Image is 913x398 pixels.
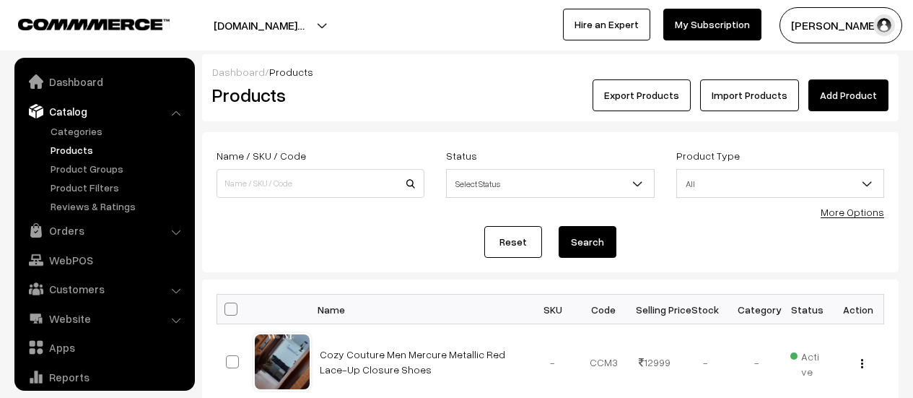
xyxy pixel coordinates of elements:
img: user [873,14,895,36]
a: Website [18,306,190,332]
label: Product Type [676,148,740,163]
a: WebPOS [18,247,190,273]
a: My Subscription [663,9,761,40]
span: All [676,169,884,198]
a: Reports [18,364,190,390]
a: COMMMERCE [18,14,144,32]
span: Select Status [447,171,653,196]
a: More Options [821,206,884,218]
th: Code [578,295,629,324]
a: Hire an Expert [563,9,650,40]
label: Status [446,148,477,163]
a: Dashboard [18,69,190,95]
label: Name / SKU / Code [217,148,306,163]
a: Apps [18,334,190,360]
th: Selling Price [629,295,681,324]
span: Select Status [446,169,654,198]
a: Dashboard [212,66,265,78]
a: Reset [484,226,542,258]
a: Orders [18,217,190,243]
a: Categories [47,124,190,139]
button: Search [559,226,616,258]
img: COMMMERCE [18,19,170,30]
th: Stock [680,295,731,324]
button: Export Products [593,79,691,111]
a: Product Filters [47,180,190,195]
input: Name / SKU / Code [217,169,424,198]
button: [DOMAIN_NAME]… [163,7,355,43]
div: / [212,64,888,79]
th: Action [833,295,884,324]
a: Product Groups [47,161,190,176]
span: Products [269,66,313,78]
a: Catalog [18,98,190,124]
th: SKU [528,295,579,324]
th: Category [731,295,782,324]
a: Add Product [808,79,888,111]
a: Cozy Couture Men Mercure Metallic Red Lace-Up Closure Shoes [320,348,505,376]
button: [PERSON_NAME] [779,7,902,43]
h2: Products [212,84,423,106]
a: Products [47,142,190,157]
img: Menu [861,359,863,368]
a: Import Products [700,79,799,111]
span: Active [790,345,824,379]
th: Status [782,295,833,324]
span: All [677,171,883,196]
th: Name [311,295,528,324]
a: Reviews & Ratings [47,199,190,214]
a: Customers [18,276,190,302]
